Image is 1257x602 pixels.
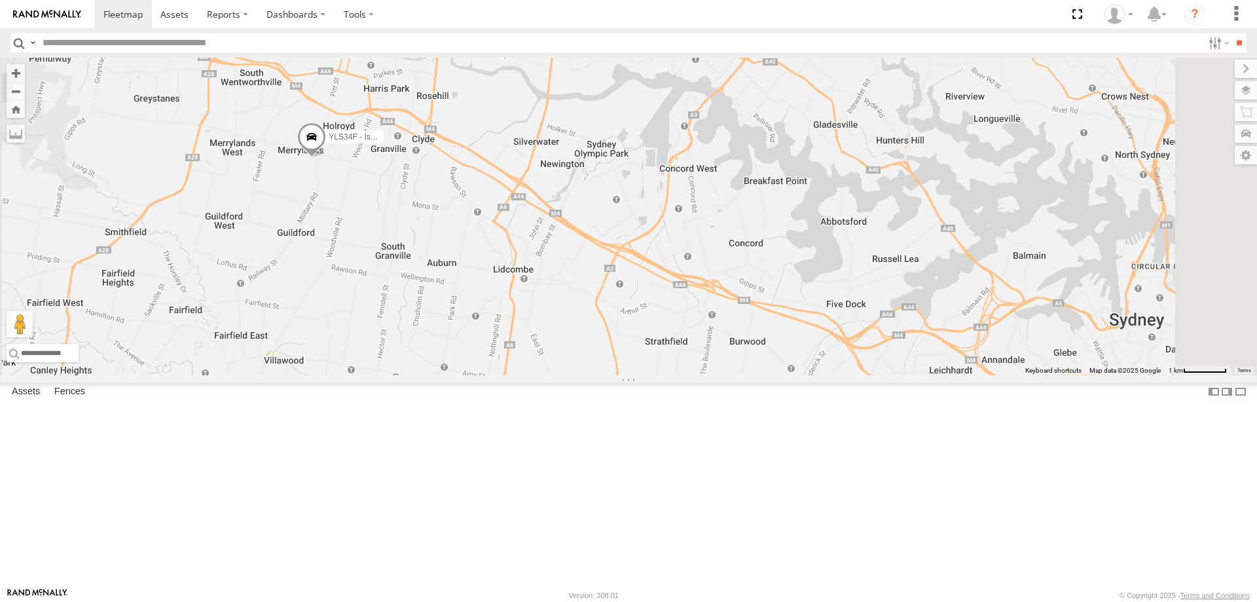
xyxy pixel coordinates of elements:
[48,383,92,401] label: Fences
[1169,367,1183,374] span: 1 km
[1234,383,1247,402] label: Hide Summary Table
[1203,33,1231,52] label: Search Filter Options
[1089,367,1161,374] span: Map data ©2025 Google
[1120,592,1250,599] div: © Copyright 2025 -
[1100,5,1138,24] div: Tom Tozer
[7,64,25,82] button: Zoom in
[7,311,33,337] button: Drag Pegman onto the map to open Street View
[27,33,38,52] label: Search Query
[1180,592,1250,599] a: Terms and Conditions
[1165,366,1231,375] button: Map Scale: 1 km per 63 pixels
[1220,383,1233,402] label: Dock Summary Table to the Right
[5,383,46,401] label: Assets
[1235,146,1257,164] label: Map Settings
[7,124,25,143] label: Measure
[7,82,25,100] button: Zoom out
[569,592,619,599] div: Version: 308.01
[7,100,25,118] button: Zoom Home
[1184,4,1205,25] i: ?
[7,589,67,602] a: Visit our Website
[1025,366,1082,375] button: Keyboard shortcuts
[1237,368,1251,373] a: Terms (opens in new tab)
[13,10,81,19] img: rand-logo.svg
[329,132,408,141] span: YLS34F - Isuzu DMAX
[1207,383,1220,402] label: Dock Summary Table to the Left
